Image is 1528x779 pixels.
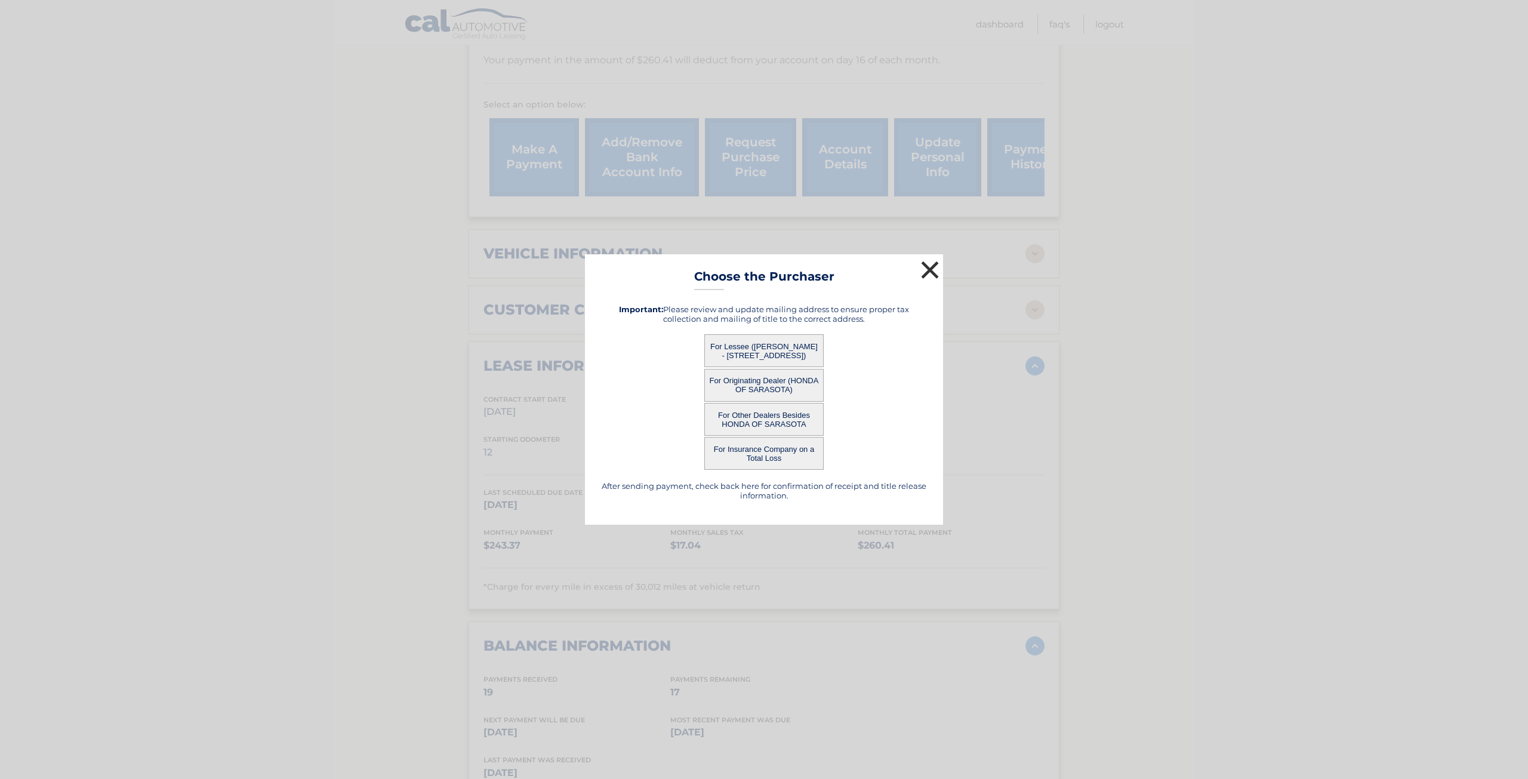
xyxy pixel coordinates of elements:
button: For Originating Dealer (HONDA OF SARASOTA) [704,369,824,402]
button: × [918,258,942,282]
button: For Other Dealers Besides HONDA OF SARASOTA [704,403,824,436]
h5: After sending payment, check back here for confirmation of receipt and title release information. [600,481,928,500]
strong: Important: [619,304,663,314]
h3: Choose the Purchaser [694,269,834,290]
button: For Insurance Company on a Total Loss [704,437,824,470]
h5: Please review and update mailing address to ensure proper tax collection and mailing of title to ... [600,304,928,324]
button: For Lessee ([PERSON_NAME] - [STREET_ADDRESS]) [704,334,824,367]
